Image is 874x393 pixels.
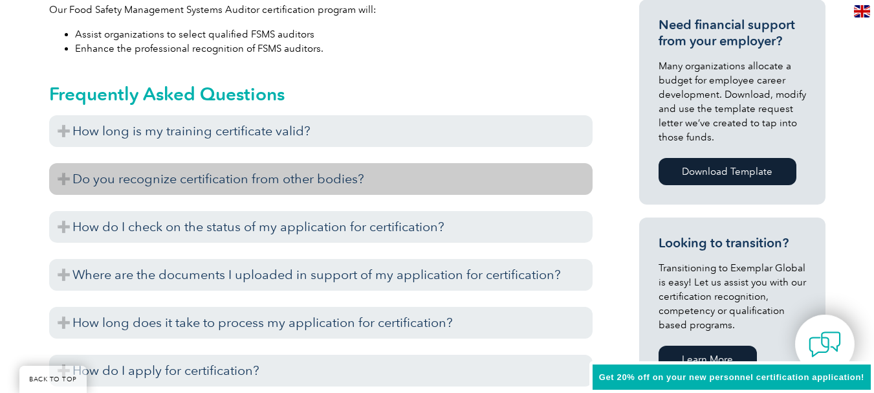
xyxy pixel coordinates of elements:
[49,355,593,387] h3: How do I apply for certification?
[659,235,806,251] h3: Looking to transition?
[49,259,593,291] h3: Where are the documents I uploaded in support of my application for certification?
[659,346,757,373] a: Learn More
[854,5,870,17] img: en
[659,158,796,185] a: Download Template
[659,17,806,49] h3: Need financial support from your employer?
[809,328,841,361] img: contact-chat.png
[659,59,806,144] p: Many organizations allocate a budget for employee career development. Download, modify and use th...
[75,27,593,41] li: Assist organizations to select qualified FSMS auditors
[49,115,593,147] h3: How long is my training certificate valid?
[49,163,593,195] h3: Do you recognize certification from other bodies?
[659,261,806,332] p: Transitioning to Exemplar Global is easy! Let us assist you with our certification recognition, c...
[75,41,593,56] li: Enhance the professional recognition of FSMS auditors.
[599,372,864,382] span: Get 20% off on your new personnel certification application!
[49,3,593,17] p: Our Food Safety Management Systems Auditor certification program will:
[49,211,593,243] h3: How do I check on the status of my application for certification?
[49,84,593,104] h2: Frequently Asked Questions
[19,366,87,393] a: BACK TO TOP
[49,307,593,339] h3: How long does it take to process my application for certification?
